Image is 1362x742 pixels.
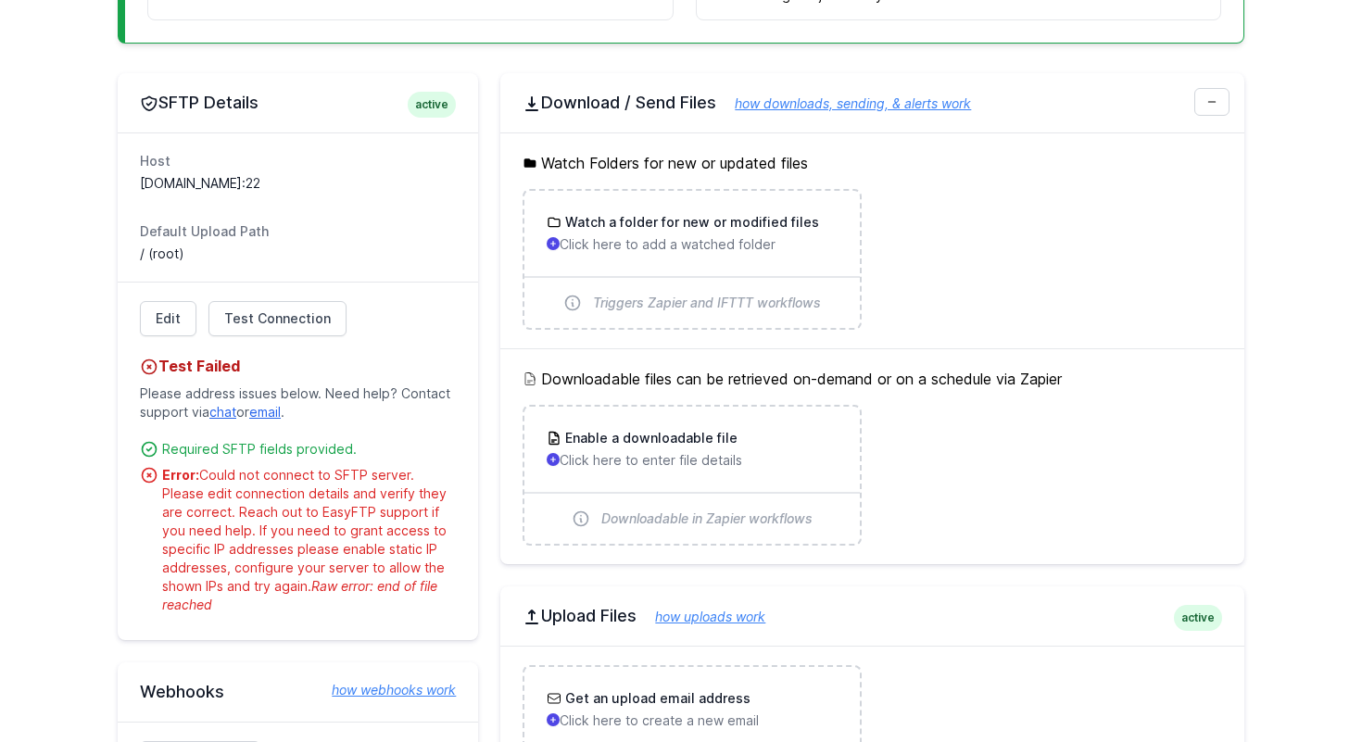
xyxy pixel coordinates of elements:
h5: Watch Folders for new or updated files [523,152,1222,174]
dd: / (root) [140,245,456,263]
a: Enable a downloadable file Click here to enter file details Downloadable in Zapier workflows [524,407,859,544]
a: email [249,404,281,420]
a: Watch a folder for new or modified files Click here to add a watched folder Triggers Zapier and I... [524,191,859,328]
dd: [DOMAIN_NAME]:22 [140,174,456,193]
h3: Enable a downloadable file [561,429,738,447]
iframe: Drift Widget Chat Controller [1269,649,1340,720]
h3: Watch a folder for new or modified files [561,213,819,232]
span: Downloadable in Zapier workflows [601,509,813,528]
h2: SFTP Details [140,92,456,114]
h5: Downloadable files can be retrieved on-demand or on a schedule via Zapier [523,368,1222,390]
h4: Test Failed [140,355,456,377]
p: Click here to enter file details [547,451,837,470]
p: Please address issues below. Need help? Contact support via or . [140,377,456,429]
h2: Webhooks [140,681,456,703]
a: how webhooks work [313,681,456,699]
dt: Default Upload Path [140,222,456,241]
span: active [408,92,456,118]
span: active [1174,605,1222,631]
a: Test Connection [208,301,347,336]
h2: Download / Send Files [523,92,1222,114]
strong: Error: [162,467,199,483]
a: how downloads, sending, & alerts work [716,95,971,111]
div: Could not connect to SFTP server. Please edit connection details and verify they are correct. Rea... [162,466,456,614]
h2: Upload Files [523,605,1222,627]
a: Edit [140,301,196,336]
dt: Host [140,152,456,170]
h3: Get an upload email address [561,689,750,708]
a: chat [209,404,236,420]
a: how uploads work [637,609,765,624]
p: Click here to add a watched folder [547,235,837,254]
p: Click here to create a new email [547,711,837,730]
span: Test Connection [224,309,331,328]
span: Triggers Zapier and IFTTT workflows [593,294,821,312]
div: Required SFTP fields provided. [162,440,456,459]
